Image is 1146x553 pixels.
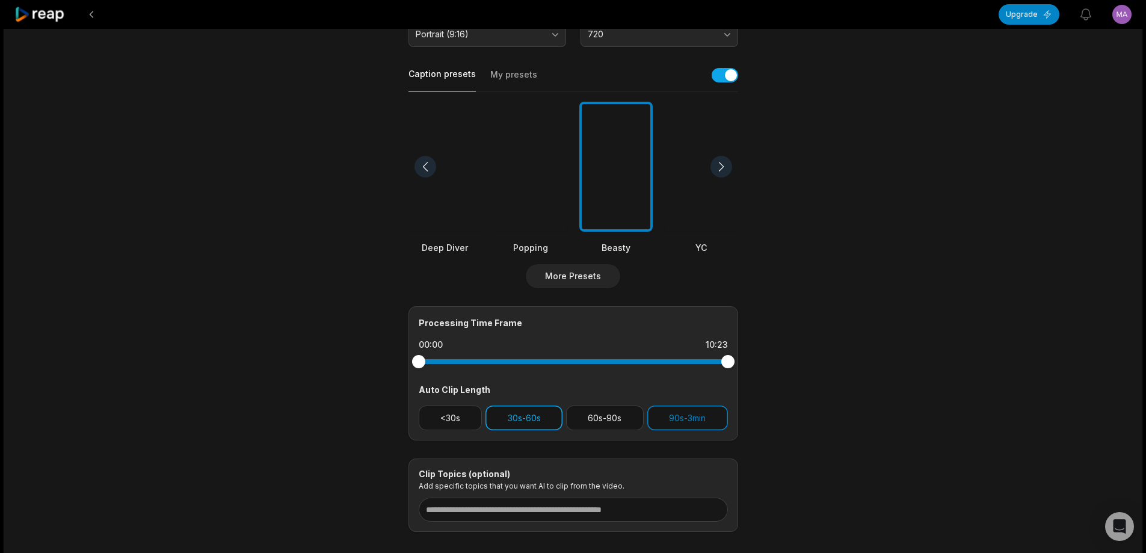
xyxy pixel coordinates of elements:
[706,339,728,351] div: 10:23
[999,4,1059,25] button: Upgrade
[408,22,566,47] button: Portrait (9:16)
[526,264,620,288] button: More Presets
[1105,512,1134,541] div: Open Intercom Messenger
[408,241,482,254] div: Deep Diver
[419,469,728,480] div: Clip Topics (optional)
[566,406,644,430] button: 60s-90s
[588,29,714,40] span: 720
[494,241,567,254] div: Popping
[647,406,728,430] button: 90s-3min
[419,406,482,430] button: <30s
[419,339,443,351] div: 00:00
[579,241,653,254] div: Beasty
[419,317,728,329] div: Processing Time Frame
[485,406,562,430] button: 30s-60s
[408,68,476,91] button: Caption presets
[416,29,542,40] span: Portrait (9:16)
[665,241,738,254] div: YC
[419,481,728,490] p: Add specific topics that you want AI to clip from the video.
[490,69,537,91] button: My presets
[581,22,738,47] button: 720
[419,383,728,396] div: Auto Clip Length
